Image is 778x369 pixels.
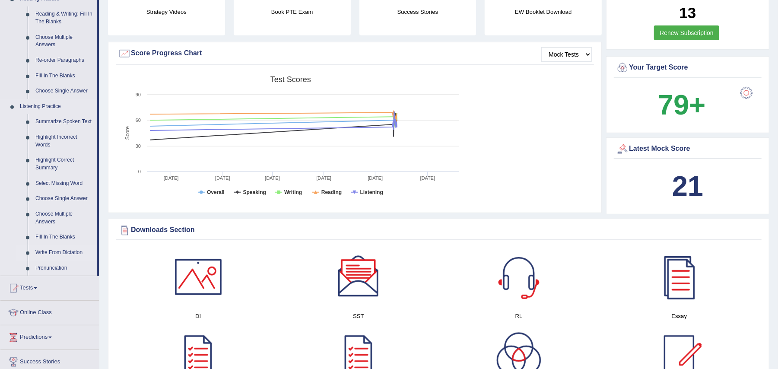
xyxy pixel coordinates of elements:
[360,189,383,195] tspan: Listening
[32,176,97,191] a: Select Missing Word
[0,276,99,298] a: Tests
[32,229,97,245] a: Fill In The Blanks
[138,169,141,174] text: 0
[32,261,97,276] a: Pronunciation
[32,153,97,175] a: Highlight Correct Summary
[136,143,141,149] text: 30
[32,6,97,29] a: Reading & Writing: Fill In The Blanks
[32,83,97,99] a: Choose Single Answer
[658,89,705,121] b: 79+
[32,68,97,84] a: Fill In The Blanks
[32,207,97,229] a: Choose Multiple Answers
[207,189,225,195] tspan: Overall
[654,25,719,40] a: Renew Subscription
[443,312,595,321] h4: RL
[243,189,266,195] tspan: Speaking
[124,126,130,140] tspan: Score
[164,175,179,181] tspan: [DATE]
[616,61,759,74] div: Your Target Score
[16,99,97,115] a: Listening Practice
[680,4,696,21] b: 13
[283,312,434,321] h4: SST
[485,7,602,16] h4: EW Booklet Download
[368,175,383,181] tspan: [DATE]
[32,130,97,153] a: Highlight Incorrect Words
[122,312,274,321] h4: DI
[32,53,97,68] a: Re-order Paragraphs
[284,189,302,195] tspan: Writing
[108,7,225,16] h4: Strategy Videos
[32,191,97,207] a: Choose Single Answer
[136,92,141,97] text: 90
[215,175,230,181] tspan: [DATE]
[270,75,311,84] tspan: Test scores
[420,175,435,181] tspan: [DATE]
[321,189,342,195] tspan: Reading
[0,325,99,347] a: Predictions
[359,7,476,16] h4: Success Stories
[32,245,97,261] a: Write From Dictation
[118,47,592,60] div: Score Progress Chart
[0,301,99,322] a: Online Class
[672,170,703,202] b: 21
[234,7,351,16] h4: Book PTE Exam
[118,224,759,237] div: Downloads Section
[616,143,759,156] div: Latest Mock Score
[136,118,141,123] text: 60
[265,175,280,181] tspan: [DATE]
[32,114,97,130] a: Summarize Spoken Text
[316,175,331,181] tspan: [DATE]
[32,30,97,53] a: Choose Multiple Answers
[603,312,755,321] h4: Essay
